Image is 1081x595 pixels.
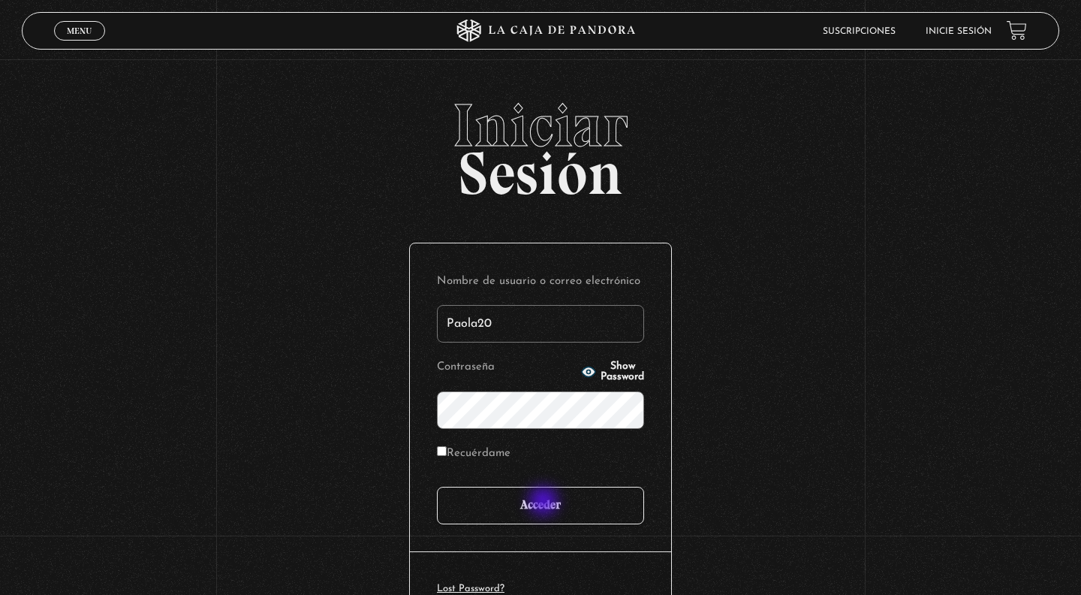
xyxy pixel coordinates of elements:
label: Recuérdame [437,442,510,466]
span: Show Password [601,361,644,382]
a: View your shopping cart [1007,20,1027,41]
label: Nombre de usuario o correo electrónico [437,270,644,294]
a: Lost Password? [437,584,504,593]
a: Inicie sesión [926,27,992,36]
span: Menu [67,26,92,35]
input: Recuérdame [437,446,447,456]
span: Iniciar [22,95,1059,156]
label: Contraseña [437,356,577,379]
a: Suscripciones [823,27,896,36]
span: Cerrar [62,39,98,50]
h2: Sesión [22,95,1059,192]
button: Show Password [581,361,644,382]
input: Acceder [437,487,644,524]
